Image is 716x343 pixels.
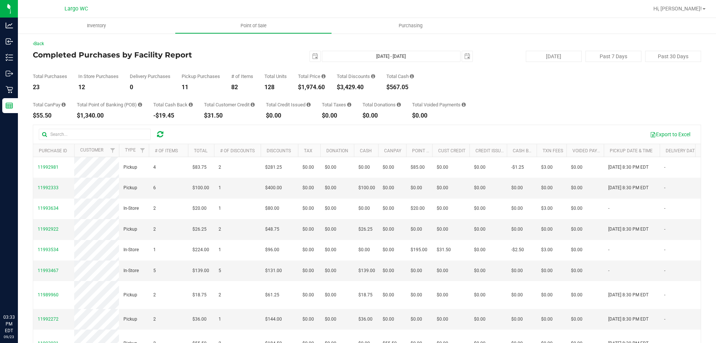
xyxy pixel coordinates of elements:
span: $0.00 [571,184,582,191]
span: $0.00 [474,291,486,299]
span: $3.00 [541,205,553,212]
span: $139.00 [358,267,375,274]
i: Sum of the successful, non-voided payments using account credit for all purchases in the date range. [251,102,255,107]
div: 128 [264,84,287,90]
span: $281.25 [265,164,282,171]
i: Sum of the total taxes for all purchases in the date range. [347,102,351,107]
p: 03:33 PM EDT [3,314,15,334]
span: $0.00 [383,246,394,253]
a: Customer [80,147,103,153]
div: In Store Purchases [78,74,119,79]
span: $0.00 [541,267,553,274]
span: $0.00 [302,184,314,191]
a: Filter [107,144,119,157]
span: 1 [219,184,221,191]
div: Delivery Purchases [130,74,170,79]
span: Pickup [123,164,137,171]
div: Pickup Purchases [182,74,220,79]
span: 2 [153,316,156,323]
span: 11989960 [38,292,59,297]
span: 11992333 [38,185,59,190]
span: - [664,205,665,212]
span: $0.00 [437,316,448,323]
div: 11 [182,84,220,90]
i: Sum of the successful, non-voided point-of-banking payment transactions, both via payment termina... [138,102,142,107]
i: Sum of all round-up-to-next-dollar total price adjustments for all purchases in the date range. [397,102,401,107]
span: $18.75 [358,291,373,299]
span: Inventory [77,22,116,29]
span: $0.00 [541,291,553,299]
div: 12 [78,84,119,90]
a: Point of Sale [175,18,332,34]
span: - [664,184,665,191]
span: [DATE] 8:30 PM EDT [608,164,649,171]
div: Total Units [264,74,287,79]
span: Pickup [123,184,137,191]
div: $0.00 [362,113,401,119]
span: Purchasing [389,22,433,29]
span: $0.00 [474,205,486,212]
span: $0.00 [325,267,336,274]
span: $0.00 [302,316,314,323]
div: Total Point of Banking (POB) [77,102,142,107]
span: $0.00 [437,267,448,274]
button: Past 30 Days [645,51,701,62]
span: $195.00 [411,246,427,253]
span: $0.00 [302,246,314,253]
span: [DATE] 8:30 PM EDT [608,316,649,323]
i: Sum of all account credit issued for all refunds from returned purchases in the date range. [307,102,311,107]
span: Pickup [123,226,137,233]
span: $0.00 [511,184,523,191]
a: Pickup Date & Time [610,148,653,153]
a: # of Discounts [220,148,255,153]
span: $48.75 [265,226,279,233]
i: Sum of the cash-back amounts from rounded-up electronic payments for all purchases in the date ra... [189,102,193,107]
a: Txn Fees [543,148,563,153]
div: Total Taxes [322,102,351,107]
span: $400.00 [265,184,282,191]
span: $0.00 [383,164,394,171]
span: $0.00 [541,184,553,191]
a: Voided Payment [572,148,609,153]
span: $0.00 [437,226,448,233]
span: $36.00 [192,316,207,323]
span: $0.00 [411,267,422,274]
span: In-Store [123,267,139,274]
span: $0.00 [358,205,370,212]
span: $0.00 [541,226,553,233]
span: 1 [153,246,156,253]
span: $131.00 [265,267,282,274]
div: 82 [231,84,253,90]
span: - [664,316,665,323]
a: Purchasing [332,18,489,34]
inline-svg: Retail [6,86,13,93]
a: Inventory [18,18,175,34]
a: Credit Issued [475,148,506,153]
inline-svg: Outbound [6,70,13,77]
span: Pickup [123,291,137,299]
span: 1 [219,205,221,212]
span: 1 [219,246,221,253]
span: $0.00 [437,164,448,171]
span: In-Store [123,205,139,212]
a: Cust Credit [438,148,465,153]
span: $83.75 [192,164,207,171]
span: - [608,267,609,274]
span: - [608,205,609,212]
span: In-Store [123,246,139,253]
span: $0.00 [302,267,314,274]
div: # of Items [231,74,253,79]
span: $0.00 [474,267,486,274]
span: - [664,226,665,233]
a: Cash Back [513,148,537,153]
span: $0.00 [383,316,394,323]
div: $0.00 [412,113,466,119]
inline-svg: Inbound [6,38,13,45]
span: 2 [153,291,156,299]
span: $0.00 [474,226,486,233]
span: $0.00 [511,267,523,274]
span: $26.25 [192,226,207,233]
span: $0.00 [437,205,448,212]
span: [DATE] 8:30 PM EDT [608,184,649,191]
span: Pickup [123,316,137,323]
